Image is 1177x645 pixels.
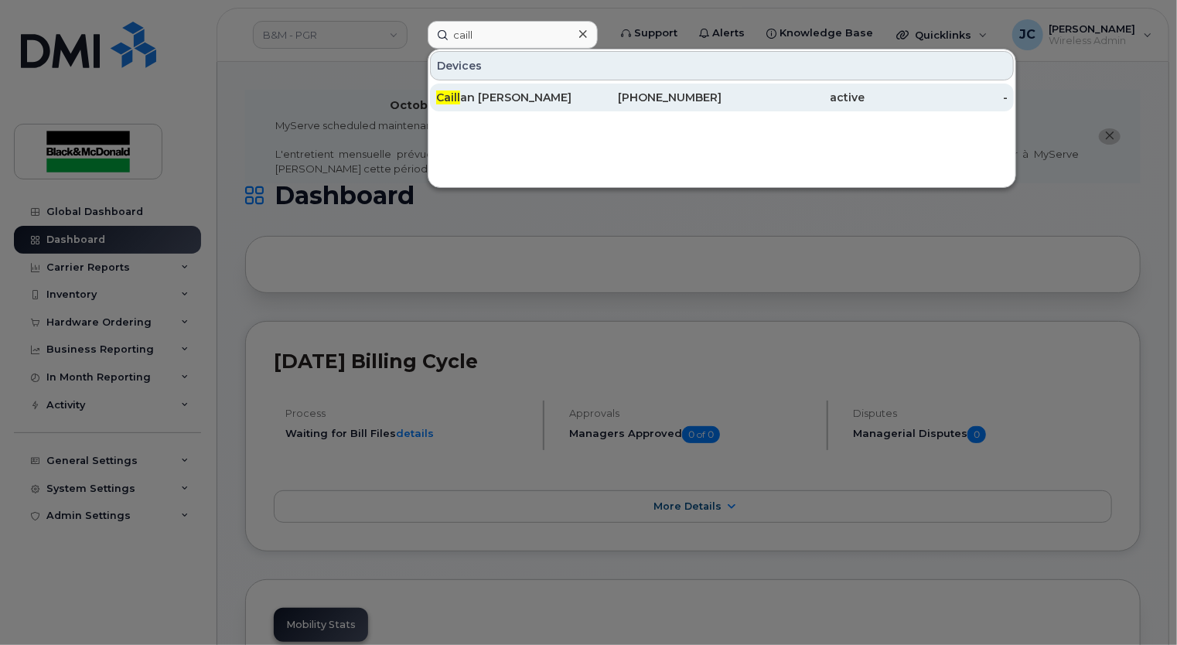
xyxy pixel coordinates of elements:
div: active [722,90,865,105]
a: Caillan [PERSON_NAME][PHONE_NUMBER]active- [430,84,1014,111]
div: an [PERSON_NAME] [436,90,579,105]
div: - [865,90,1008,105]
div: Devices [430,51,1014,80]
span: Caill [436,90,460,104]
div: [PHONE_NUMBER] [579,90,722,105]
